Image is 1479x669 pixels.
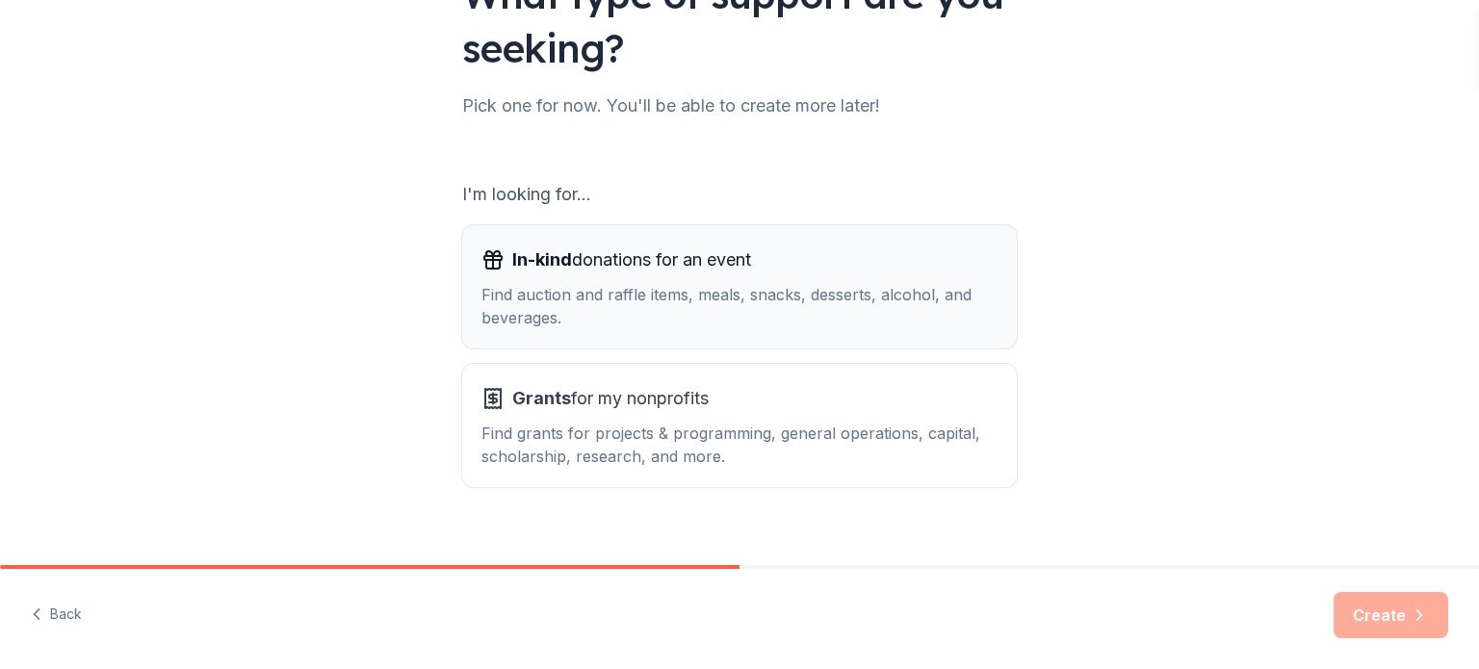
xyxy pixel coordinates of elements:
span: Grants [512,388,571,408]
span: for my nonprofits [512,383,709,414]
span: donations for an event [512,244,751,275]
span: In-kind [512,249,572,270]
div: Pick one for now. You'll be able to create more later! [462,90,1017,121]
button: Grantsfor my nonprofitsFind grants for projects & programming, general operations, capital, schol... [462,364,1017,487]
div: I'm looking for... [462,179,1017,210]
button: Back [31,595,82,635]
div: Find auction and raffle items, meals, snacks, desserts, alcohol, and beverages. [481,283,998,329]
button: In-kinddonations for an eventFind auction and raffle items, meals, snacks, desserts, alcohol, and... [462,225,1017,348]
div: Find grants for projects & programming, general operations, capital, scholarship, research, and m... [481,422,998,468]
